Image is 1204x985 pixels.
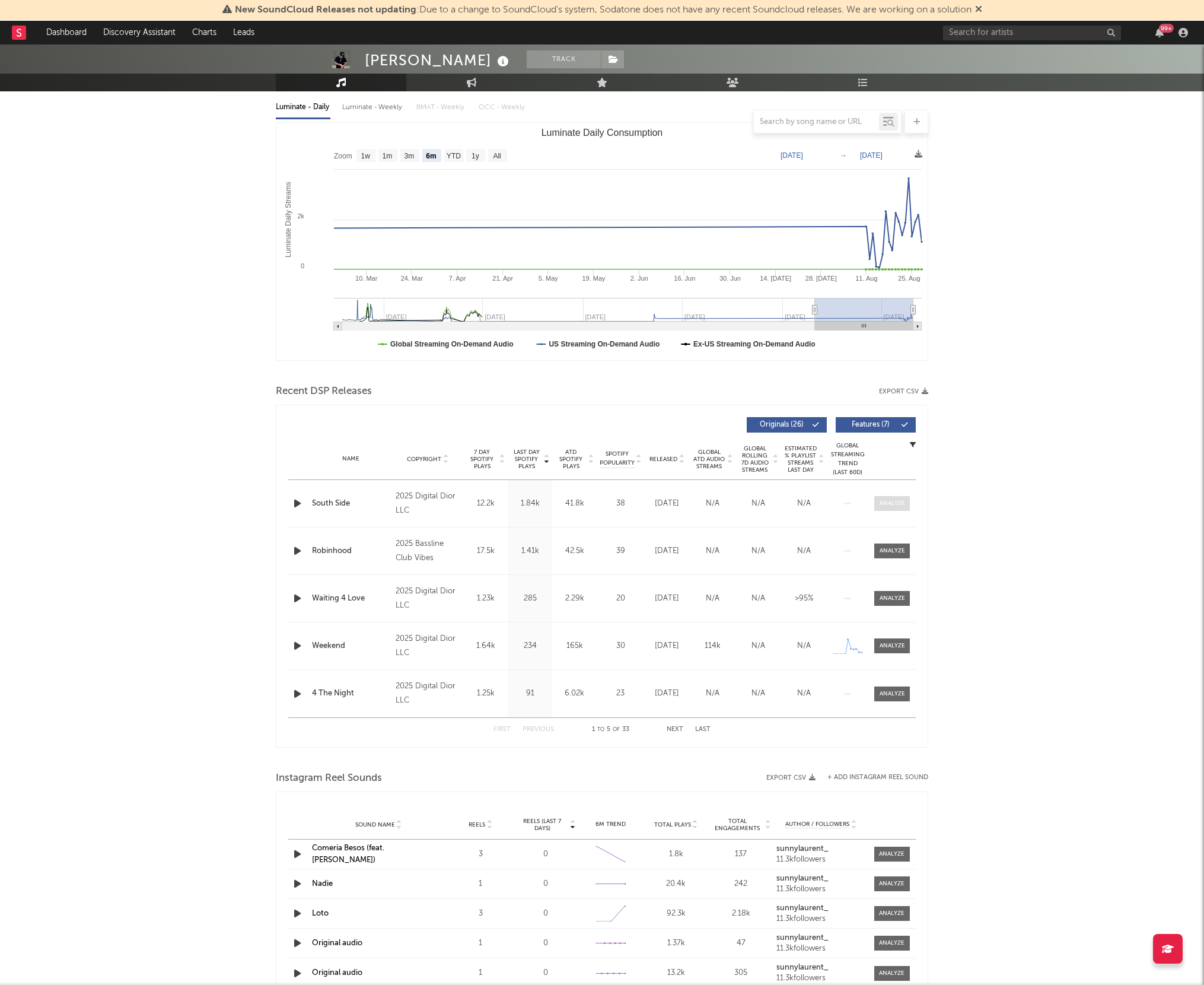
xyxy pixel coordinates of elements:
[396,679,460,708] div: 2025 Digital Dior LLC
[646,938,706,949] div: 1.37k
[647,545,687,557] div: [DATE]
[760,275,791,282] text: 14. [DATE]
[776,904,829,912] strong: sunnylaurent_
[355,821,395,828] span: Sound Name
[784,593,824,605] div: >95%
[776,875,829,882] strong: sunnylaurent_
[647,640,687,652] div: [DATE]
[738,593,778,605] div: N/A
[693,449,725,470] span: Global ATD Audio Streams
[843,421,898,428] span: Features ( 7 )
[1159,24,1174,33] div: 99 +
[776,915,865,923] div: 11.3k followers
[776,845,829,853] strong: sunnylaurent_
[776,904,865,913] a: sunnylaurent_
[738,640,778,652] div: N/A
[516,878,575,890] div: 0
[312,640,390,652] a: Weekend
[527,50,601,68] button: Track
[312,844,384,864] a: Comeria Besos (feat. [PERSON_NAME])
[805,275,837,282] text: 28. [DATE]
[312,910,329,917] a: Loto
[511,640,549,652] div: 234
[738,498,778,510] div: N/A
[693,545,732,557] div: N/A
[646,908,706,920] div: 92.3k
[647,688,687,700] div: [DATE]
[466,545,505,557] div: 17.5k
[776,856,865,864] div: 11.3k followers
[516,908,575,920] div: 0
[649,456,677,463] span: Released
[712,908,771,920] div: 2.18k
[466,688,505,700] div: 1.25k
[784,688,824,700] div: N/A
[511,593,549,605] div: 285
[776,885,865,894] div: 11.3k followers
[342,97,404,117] div: Luminate - Weekly
[401,275,423,282] text: 24. Mar
[404,152,415,160] text: 3m
[943,26,1121,40] input: Search for artists
[1155,28,1164,37] button: 99+
[776,945,865,953] div: 11.3k followers
[516,818,568,832] span: Reels (last 7 days)
[276,385,372,399] span: Recent DSP Releases
[776,934,865,942] a: sunnylaurent_
[466,640,505,652] div: 1.64k
[600,450,635,468] span: Spotify Popularity
[578,723,643,737] div: 1 5 33
[776,875,865,883] a: sunnylaurent_
[776,934,829,942] strong: sunnylaurent_
[184,21,225,45] a: Charts
[276,97,330,117] div: Luminate - Daily
[451,849,510,860] div: 3
[693,640,732,652] div: 114k
[449,275,466,282] text: 7. Apr
[646,849,706,860] div: 1.8k
[630,275,648,282] text: 2. Jun
[600,498,641,510] div: 38
[312,593,390,605] a: Waiting 4 Love
[334,152,352,160] text: Zoom
[516,967,575,979] div: 0
[396,632,460,660] div: 2025 Digital Dior LLC
[719,275,741,282] text: 30. Jun
[301,262,304,269] text: 0
[712,938,771,949] div: 47
[654,821,691,828] span: Total Plays
[523,726,554,733] button: Previous
[516,849,575,860] div: 0
[312,545,390,557] a: Robinhood
[396,537,460,565] div: 2025 Bassline Club Vibes
[975,5,982,15] span: Dismiss
[511,498,549,510] div: 1.84k
[776,974,865,983] div: 11.3k followers
[646,878,706,890] div: 20.4k
[355,275,378,282] text: 10. Mar
[776,964,865,972] a: sunnylaurent_
[879,388,928,395] button: Export CSV
[785,821,849,828] span: Author / Followers
[396,490,460,518] div: 2025 Digital Dior LLC
[582,275,606,282] text: 19. May
[466,449,498,470] span: 7 Day Spotify Plays
[451,908,510,920] div: 3
[451,878,510,890] div: 1
[390,340,514,348] text: Global Streaming On-Demand Audio
[493,726,511,733] button: First
[776,964,829,971] strong: sunnylaurent_
[855,275,877,282] text: 11. Aug
[312,455,390,463] div: Name
[555,593,594,605] div: 2.29k
[674,275,695,282] text: 16. Jun
[693,688,732,700] div: N/A
[549,340,660,348] text: US Streaming On-Demand Audio
[646,967,706,979] div: 13.2k
[555,688,594,700] div: 6.02k
[539,275,559,282] text: 5. May
[840,151,847,160] text: →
